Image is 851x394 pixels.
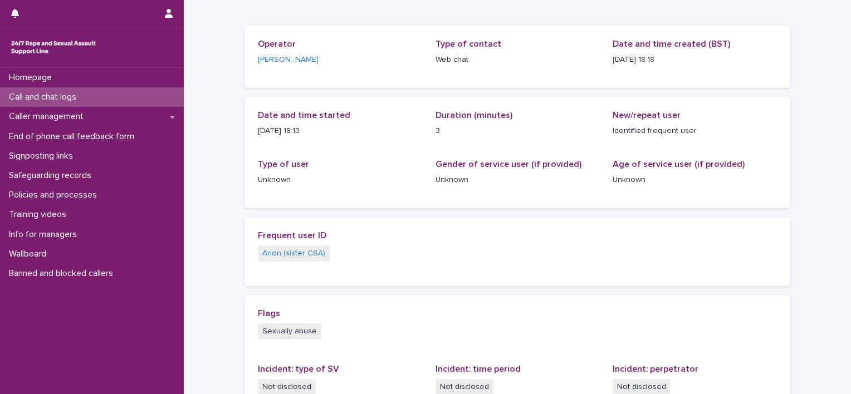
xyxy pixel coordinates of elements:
[258,40,296,48] span: Operator
[4,229,86,240] p: Info for managers
[613,160,745,169] span: Age of service user (if provided)
[262,248,325,259] a: Anon (sister CSA)
[436,111,512,120] span: Duration (minutes)
[613,174,777,186] p: Unknown
[258,231,326,240] span: Frequent user ID
[258,174,422,186] p: Unknown
[4,92,85,102] p: Call and chat logs
[436,365,521,373] span: Incident: time period
[613,40,730,48] span: Date and time created (BST)
[436,54,600,66] p: Web chat
[258,365,339,373] span: Incident: type of SV
[436,160,581,169] span: Gender of service user (if provided)
[4,268,122,279] p: Banned and blocked callers
[258,125,422,137] p: [DATE] 18:13
[613,111,681,120] span: New/repeat user
[436,40,501,48] span: Type of contact
[4,190,106,200] p: Policies and processes
[258,309,280,318] span: Flags
[4,209,75,220] p: Training videos
[4,151,82,161] p: Signposting links
[4,249,55,259] p: Wallboard
[613,54,777,66] p: [DATE] 18:18
[613,125,777,137] p: Identified frequent user
[258,111,350,120] span: Date and time started
[436,174,600,186] p: Unknown
[436,125,600,137] p: 3
[4,131,143,142] p: End of phone call feedback form
[4,111,92,122] p: Caller management
[4,170,100,181] p: Safeguarding records
[4,72,61,83] p: Homepage
[258,54,319,66] a: [PERSON_NAME]
[613,365,698,373] span: Incident: perpetrator
[258,323,321,339] span: Sexually abuse
[9,36,98,58] img: rhQMoQhaT3yELyF149Cw
[258,160,309,169] span: Type of user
